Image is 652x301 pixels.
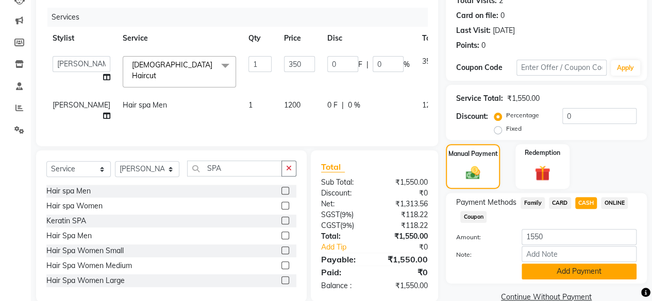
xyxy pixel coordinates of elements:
th: Disc [321,27,416,50]
div: Hair Spa Men [46,231,92,241]
div: [DATE] [493,25,515,36]
span: [PERSON_NAME] [53,100,110,110]
div: Points: [456,40,479,51]
span: SGST [321,210,340,219]
img: _cash.svg [461,165,485,181]
div: Discount: [456,111,488,122]
div: ₹0 [374,188,436,199]
img: _gift.svg [530,164,555,183]
th: Service [116,27,242,50]
a: Add Tip [313,242,384,253]
span: CGST [321,221,340,230]
div: Hair Spa Women Small [46,245,124,256]
div: Hair spa Men [46,186,91,197]
input: Amount [522,229,637,245]
span: ONLINE [601,197,628,209]
span: 350 [422,57,434,66]
div: Service Total: [456,93,503,104]
span: 9% [342,210,352,219]
label: Percentage [506,111,539,120]
span: Coupon [460,211,487,223]
div: ( ) [313,220,375,231]
div: ₹1,550.00 [374,231,436,242]
div: Coupon Code [456,62,516,73]
span: 0 % [348,100,360,111]
div: Last Visit: [456,25,491,36]
div: ₹0 [374,266,436,278]
label: Note: [448,250,514,259]
span: Family [521,197,545,209]
button: Apply [611,60,640,76]
label: Manual Payment [448,149,498,158]
div: 0 [481,40,486,51]
button: Add Payment [522,263,637,279]
div: Hair spa Women [46,201,103,211]
div: ₹1,550.00 [374,253,436,265]
span: Payment Methods [456,197,516,208]
span: 0 F [327,100,338,111]
div: ₹1,550.00 [374,177,436,188]
span: [DEMOGRAPHIC_DATA] Haircut [132,60,212,80]
span: 1 [248,100,253,110]
span: 9% [342,221,352,229]
span: F [358,59,362,70]
th: Total [416,27,446,50]
span: 1200 [422,100,439,110]
th: Qty [242,27,278,50]
span: Hair spa Men [123,100,167,110]
div: Net: [313,199,375,209]
div: Hair Spa Women Large [46,275,125,286]
span: 1200 [284,100,300,110]
label: Fixed [506,124,522,133]
div: ₹1,313.56 [374,199,436,209]
input: Search or Scan [187,161,282,176]
div: Discount: [313,188,375,199]
span: Total [321,162,345,172]
span: % [404,59,410,70]
div: ₹0 [384,242,436,253]
div: Payable: [313,253,375,265]
div: ₹118.22 [374,220,436,231]
th: Stylist [46,27,116,50]
div: ₹118.22 [374,209,436,220]
div: Sub Total: [313,177,375,188]
span: | [366,59,369,70]
div: ₹1,550.00 [507,93,540,104]
input: Enter Offer / Coupon Code [516,60,607,76]
input: Add Note [522,246,637,262]
div: Hair Spa Women Medium [46,260,132,271]
div: ( ) [313,209,375,220]
span: | [342,100,344,111]
div: Keratin SPA [46,216,86,226]
span: CARD [549,197,571,209]
div: Paid: [313,266,375,278]
label: Amount: [448,233,514,242]
label: Redemption [525,148,560,157]
div: Card on file: [456,10,498,21]
th: Price [278,27,321,50]
span: CASH [575,197,597,209]
div: Services [47,8,436,27]
div: 0 [500,10,505,21]
div: Balance : [313,280,375,291]
a: x [156,71,161,80]
div: Total: [313,231,375,242]
div: ₹1,550.00 [374,280,436,291]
